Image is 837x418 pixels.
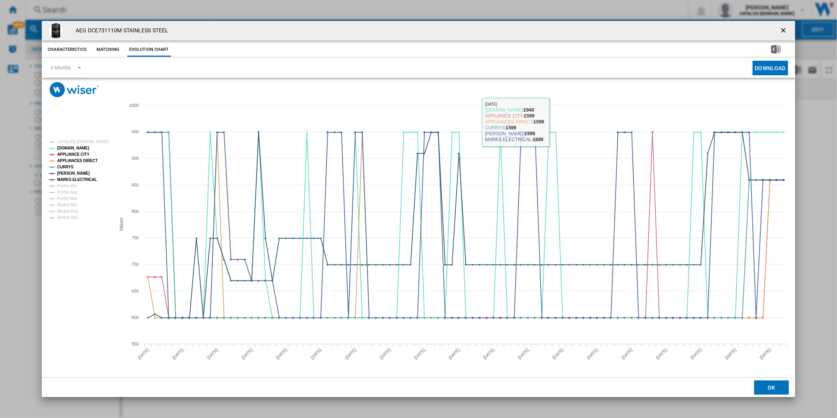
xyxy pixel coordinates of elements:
tspan: 900 [132,156,139,160]
tspan: [DATE] [690,347,703,360]
button: Download [753,61,788,75]
tspan: Profile Max [57,196,78,201]
tspan: [DATE] [137,347,150,360]
tspan: Market Avg [57,209,78,213]
tspan: 850 [132,183,139,187]
button: Download in Excel [759,43,793,57]
tspan: [DATE] [171,347,184,360]
h4: AEG DCE731110M STAINLESS STEEL [72,27,168,35]
tspan: 650 [132,289,139,293]
button: Characteristics [46,43,89,57]
tspan: [PERSON_NAME] [57,171,90,175]
tspan: CURRYS [57,165,74,169]
tspan: [DATE] [310,347,323,360]
tspan: 750 [132,235,139,240]
tspan: 550 [132,341,139,346]
tspan: [DATE] [413,347,426,360]
tspan: [DATE] [517,347,530,360]
tspan: 800 [132,209,139,214]
md-dialog: Product popup [42,21,795,397]
img: logo_wiser_300x94.png [50,82,99,97]
tspan: 950 [132,129,139,134]
tspan: Profile Min [57,184,77,188]
ng-md-icon: getI18NText('BUTTONS.CLOSE_DIALOG') [779,26,789,36]
tspan: [DATE] [448,347,461,360]
tspan: [DATE] [759,347,772,360]
tspan: [DATE] [586,347,599,360]
tspan: [DATE] [724,347,737,360]
tspan: [DATE] [206,347,219,360]
tspan: MARKS ELECTRICAL [57,177,97,182]
tspan: Profile Avg [57,190,77,194]
tspan: 1000 [129,103,139,108]
div: 3 Months [50,65,71,71]
tspan: 700 [132,262,139,267]
tspan: [DATE] [240,347,253,360]
tspan: Market Min [57,203,77,207]
tspan: APPLIANCES DIRECT [57,159,98,163]
tspan: [DATE] [655,347,668,360]
button: OK [754,381,789,395]
tspan: CATALOG [DOMAIN_NAME] [57,140,109,144]
tspan: [DATE] [621,347,634,360]
button: Matching [91,43,125,57]
tspan: [DATE] [482,347,495,360]
tspan: APPLIANCE CITY [57,152,89,157]
tspan: [DATE] [379,347,392,360]
tspan: [DATE] [275,347,288,360]
tspan: [DOMAIN_NAME] [57,146,89,150]
tspan: [DATE] [552,347,565,360]
tspan: 600 [132,315,139,320]
button: Evolution chart [127,43,171,57]
tspan: Market Max [57,215,78,220]
img: excel-24x24.png [771,45,781,54]
tspan: Values [119,218,124,231]
button: getI18NText('BUTTONS.CLOSE_DIALOG') [776,23,792,39]
img: 10165082 [48,23,64,39]
tspan: [DATE] [344,347,357,360]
